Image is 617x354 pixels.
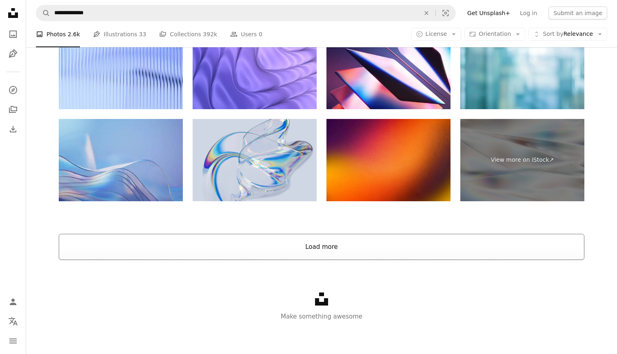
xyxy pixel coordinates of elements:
a: Illustrations 33 [93,21,146,47]
a: Collections 392k [159,21,217,47]
span: Sort by [543,31,563,37]
form: Find visuals sitewide [36,5,456,21]
p: Make something awesome [26,312,617,321]
img: Colorful 3d fluid shape holographic gradient, geometric art poster template, dispersion effect gl... [193,119,317,202]
button: Clear [417,5,435,21]
a: Collections [5,101,21,118]
a: Log in [515,7,542,20]
a: Photos [5,26,21,42]
button: License [411,28,462,41]
a: Log in / Sign up [5,294,21,310]
button: Orientation [464,28,525,41]
button: Menu [5,333,21,349]
a: Users 0 [230,21,262,47]
a: Explore [5,82,21,98]
button: Sort byRelevance [528,28,607,41]
span: 0 [259,30,262,39]
button: Search Unsplash [36,5,50,21]
a: Download History [5,121,21,137]
button: Visual search [436,5,455,21]
img: Modern Abstract Wavy Background [59,119,183,202]
img: Black blue purple magenta red brown coral orange gold yellow abstract background. Color gradient ... [326,119,451,202]
a: View more on iStock↗ [460,119,584,202]
img: Abstract 3D Render [59,26,183,109]
img: Purple Lilac Pink Ombre Shape Flowing Wave Pattern Very Peri Pearl Squiggle Futuristic Texture Co... [193,26,317,109]
a: Get Unsplash+ [462,7,515,20]
img: abstract blur soft focus blue color interior of modern cleaning workplace background with orange ... [460,26,584,109]
span: License [426,31,447,37]
span: Orientation [479,31,511,37]
button: Load more [59,234,584,260]
a: Home — Unsplash [5,5,21,23]
a: Illustrations [5,46,21,62]
span: 33 [139,30,146,39]
button: Language [5,313,21,330]
img: Abstract Colorful Gradient Layers in Modern Artistic Design [326,26,451,109]
span: Relevance [543,30,593,38]
span: 392k [203,30,217,39]
button: Submit an image [548,7,607,20]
